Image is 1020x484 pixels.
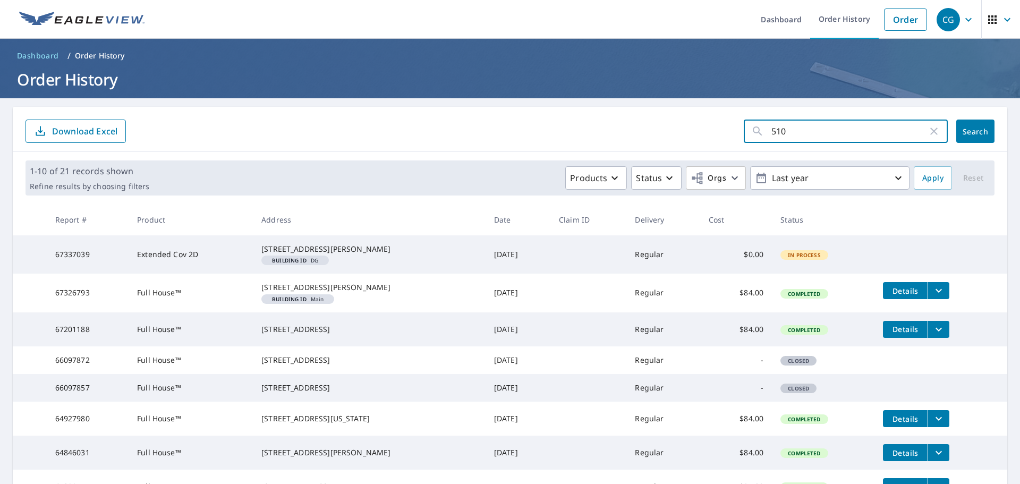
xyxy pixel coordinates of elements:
[626,402,700,436] td: Regular
[47,312,129,346] td: 67201188
[700,374,772,402] td: -
[486,235,550,274] td: [DATE]
[700,274,772,312] td: $84.00
[626,436,700,470] td: Regular
[883,444,928,461] button: detailsBtn-64846031
[626,204,700,235] th: Delivery
[937,8,960,31] div: CG
[626,312,700,346] td: Regular
[13,47,1007,64] nav: breadcrumb
[768,169,892,188] p: Last year
[19,12,144,28] img: EV Logo
[781,449,827,457] span: Completed
[47,374,129,402] td: 66097857
[486,274,550,312] td: [DATE]
[928,444,949,461] button: filesDropdownBtn-64846031
[47,436,129,470] td: 64846031
[889,414,921,424] span: Details
[631,166,682,190] button: Status
[261,383,477,393] div: [STREET_ADDRESS]
[47,346,129,374] td: 66097872
[889,324,921,334] span: Details
[30,182,149,191] p: Refine results by choosing filters
[781,357,815,364] span: Closed
[47,274,129,312] td: 67326793
[261,447,477,458] div: [STREET_ADDRESS][PERSON_NAME]
[771,116,928,146] input: Address, Report #, Claim ID, etc.
[550,204,626,235] th: Claim ID
[626,346,700,374] td: Regular
[30,165,149,177] p: 1-10 of 21 records shown
[570,172,607,184] p: Products
[781,326,827,334] span: Completed
[47,235,129,274] td: 67337039
[636,172,662,184] p: Status
[129,204,253,235] th: Product
[700,235,772,274] td: $0.00
[889,286,921,296] span: Details
[781,385,815,392] span: Closed
[261,244,477,254] div: [STREET_ADDRESS][PERSON_NAME]
[129,312,253,346] td: Full House™
[129,346,253,374] td: Full House™
[700,312,772,346] td: $84.00
[13,47,63,64] a: Dashboard
[486,312,550,346] td: [DATE]
[889,448,921,458] span: Details
[700,346,772,374] td: -
[486,402,550,436] td: [DATE]
[129,274,253,312] td: Full House™
[626,374,700,402] td: Regular
[13,69,1007,90] h1: Order History
[914,166,952,190] button: Apply
[883,321,928,338] button: detailsBtn-67201188
[956,120,994,143] button: Search
[266,296,330,302] span: Main
[17,50,59,61] span: Dashboard
[261,282,477,293] div: [STREET_ADDRESS][PERSON_NAME]
[25,120,126,143] button: Download Excel
[129,235,253,274] td: Extended Cov 2D
[772,204,874,235] th: Status
[781,290,827,298] span: Completed
[47,402,129,436] td: 64927980
[565,166,627,190] button: Products
[266,258,325,263] span: DG
[75,50,125,61] p: Order History
[626,274,700,312] td: Regular
[261,324,477,335] div: [STREET_ADDRESS]
[486,436,550,470] td: [DATE]
[486,346,550,374] td: [DATE]
[129,402,253,436] td: Full House™
[781,251,827,259] span: In Process
[486,374,550,402] td: [DATE]
[272,258,307,263] em: Building ID
[700,436,772,470] td: $84.00
[261,355,477,366] div: [STREET_ADDRESS]
[47,204,129,235] th: Report #
[272,296,307,302] em: Building ID
[686,166,746,190] button: Orgs
[928,321,949,338] button: filesDropdownBtn-67201188
[626,235,700,274] td: Regular
[700,402,772,436] td: $84.00
[781,415,827,423] span: Completed
[486,204,550,235] th: Date
[253,204,486,235] th: Address
[883,282,928,299] button: detailsBtn-67326793
[691,172,726,185] span: Orgs
[700,204,772,235] th: Cost
[883,410,928,427] button: detailsBtn-64927980
[965,126,986,137] span: Search
[928,282,949,299] button: filesDropdownBtn-67326793
[67,49,71,62] li: /
[129,374,253,402] td: Full House™
[261,413,477,424] div: [STREET_ADDRESS][US_STATE]
[928,410,949,427] button: filesDropdownBtn-64927980
[750,166,909,190] button: Last year
[52,125,117,137] p: Download Excel
[884,9,927,31] a: Order
[129,436,253,470] td: Full House™
[922,172,943,185] span: Apply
